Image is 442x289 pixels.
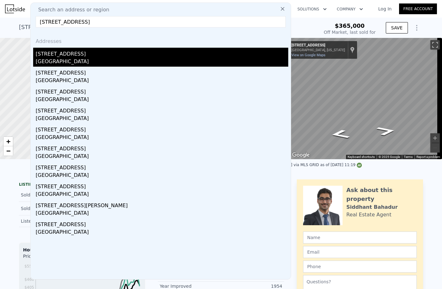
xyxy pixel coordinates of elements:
[36,142,288,153] div: [STREET_ADDRESS]
[303,232,417,244] input: Name
[36,190,288,199] div: [GEOGRAPHIC_DATA]
[5,4,25,13] img: Lotside
[36,218,288,228] div: [STREET_ADDRESS]
[36,58,288,67] div: [GEOGRAPHIC_DATA]
[350,46,355,53] a: Show location on map
[36,48,288,58] div: [STREET_ADDRESS]
[19,23,171,32] div: [STREET_ADDRESS] , [GEOGRAPHIC_DATA] , WA 98146
[289,38,442,159] div: Street View
[291,48,345,52] div: [GEOGRAPHIC_DATA], [US_STATE]
[33,33,288,48] div: Addresses
[368,124,404,138] path: Go South, 2nd Pl SW
[36,134,288,142] div: [GEOGRAPHIC_DATA]
[6,137,10,145] span: +
[36,86,288,96] div: [STREET_ADDRESS]
[404,155,413,159] a: Terms (opens in new tab)
[36,16,286,27] input: Enter an address, city, region, neighborhood or zip code
[3,137,13,146] a: Zoom in
[6,147,10,155] span: −
[36,228,288,237] div: [GEOGRAPHIC_DATA]
[36,105,288,115] div: [STREET_ADDRESS]
[290,151,311,159] img: Google
[36,153,288,161] div: [GEOGRAPHIC_DATA]
[290,151,311,159] a: Open this area in Google Maps (opens a new window)
[21,191,77,199] div: Sold
[346,203,398,211] div: Siddhant Bahadur
[332,3,368,15] button: Company
[371,6,399,12] a: Log In
[346,211,391,219] div: Real Estate Agent
[36,172,288,180] div: [GEOGRAPHIC_DATA]
[291,43,345,48] div: [STREET_ADDRESS]
[36,180,288,190] div: [STREET_ADDRESS]
[386,22,408,33] button: SAVE
[322,127,358,141] path: Go North, 2nd Pl SW
[348,155,375,159] button: Keyboard shortcuts
[21,204,77,213] div: Sold
[36,123,288,134] div: [STREET_ADDRESS]
[430,143,440,153] button: Zoom out
[303,246,417,258] input: Email
[19,182,145,188] div: LISTING & SALE HISTORY
[36,199,288,209] div: [STREET_ADDRESS][PERSON_NAME]
[36,67,288,77] div: [STREET_ADDRESS]
[23,247,141,253] div: Houses Median Sale
[23,253,82,263] div: Price per Square Foot
[430,40,440,50] button: Toggle fullscreen view
[379,155,400,159] span: © 2025 Google
[36,209,288,218] div: [GEOGRAPHIC_DATA]
[335,22,365,29] span: $365,000
[399,3,437,14] a: Free Account
[291,53,326,57] a: View on Google Maps
[357,163,362,168] img: NWMLS Logo
[33,6,109,14] span: Search an address or region
[289,38,442,159] div: Map
[324,29,376,35] div: Off Market, last sold for
[3,146,13,156] a: Zoom out
[36,161,288,172] div: [STREET_ADDRESS]
[21,218,77,224] div: Listed
[24,277,34,282] tspan: $460
[36,96,288,105] div: [GEOGRAPHIC_DATA]
[346,186,417,203] div: Ask about this property
[24,264,34,268] tspan: $554
[36,77,288,86] div: [GEOGRAPHIC_DATA]
[410,21,423,34] button: Show Options
[36,115,288,123] div: [GEOGRAPHIC_DATA]
[430,133,440,143] button: Zoom in
[303,261,417,273] input: Phone
[292,3,332,15] button: Solutions
[416,155,440,159] a: Report a problem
